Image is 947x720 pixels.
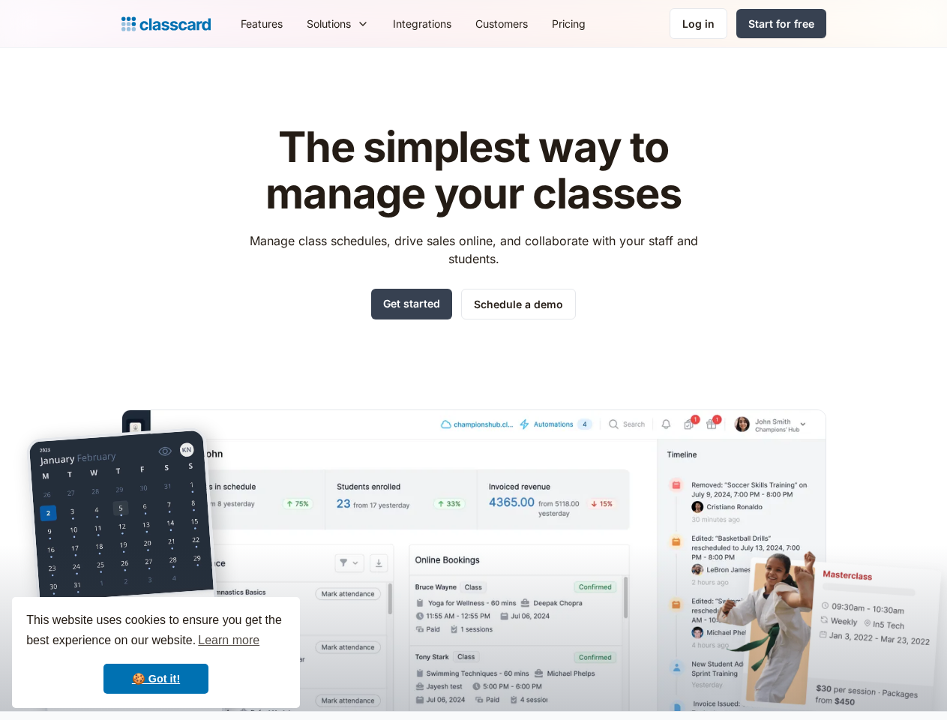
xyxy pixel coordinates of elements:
[682,16,715,31] div: Log in
[295,7,381,40] div: Solutions
[229,7,295,40] a: Features
[26,611,286,652] span: This website uses cookies to ensure you get the best experience on our website.
[371,289,452,319] a: Get started
[381,7,463,40] a: Integrations
[540,7,598,40] a: Pricing
[307,16,351,31] div: Solutions
[103,664,208,694] a: dismiss cookie message
[196,629,262,652] a: learn more about cookies
[235,232,712,268] p: Manage class schedules, drive sales online, and collaborate with your staff and students.
[736,9,826,38] a: Start for free
[12,597,300,708] div: cookieconsent
[121,13,211,34] a: home
[235,124,712,217] h1: The simplest way to manage your classes
[670,8,727,39] a: Log in
[463,7,540,40] a: Customers
[748,16,814,31] div: Start for free
[461,289,576,319] a: Schedule a demo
